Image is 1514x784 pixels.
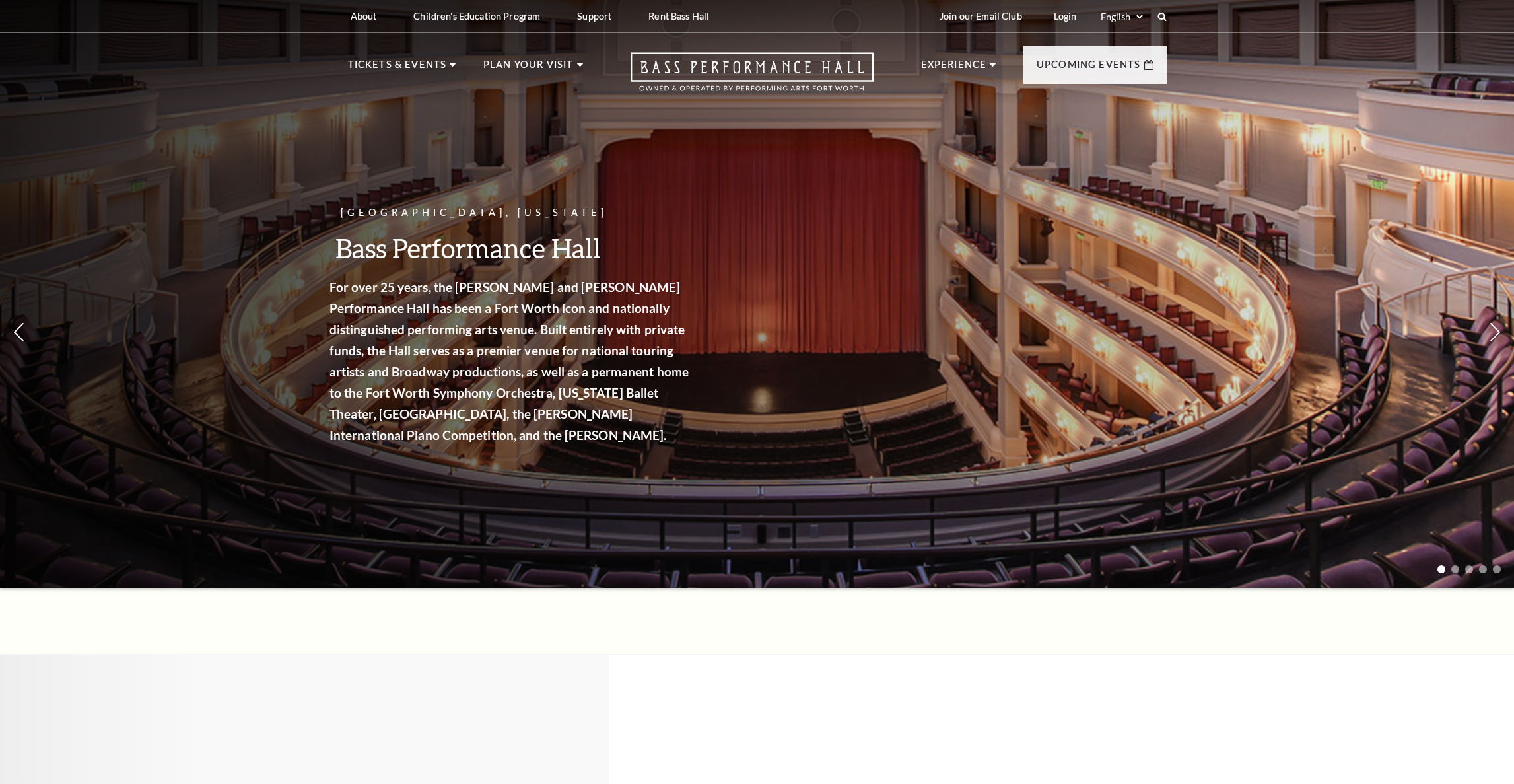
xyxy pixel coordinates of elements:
p: Plan Your Visit [483,57,574,81]
p: [GEOGRAPHIC_DATA], [US_STATE] [343,205,706,221]
p: Rent Bass Hall [648,11,709,22]
p: About [351,11,377,22]
p: Experience [921,57,987,81]
p: Tickets & Events [348,57,447,81]
p: Support [577,11,611,22]
p: Children's Education Program [413,11,540,22]
p: Upcoming Events [1037,57,1141,81]
select: Select: [1098,11,1145,23]
strong: For over 25 years, the [PERSON_NAME] and [PERSON_NAME] Performance Hall has been a Fort Worth ico... [343,279,702,443]
h3: Bass Performance Hall [343,231,706,265]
